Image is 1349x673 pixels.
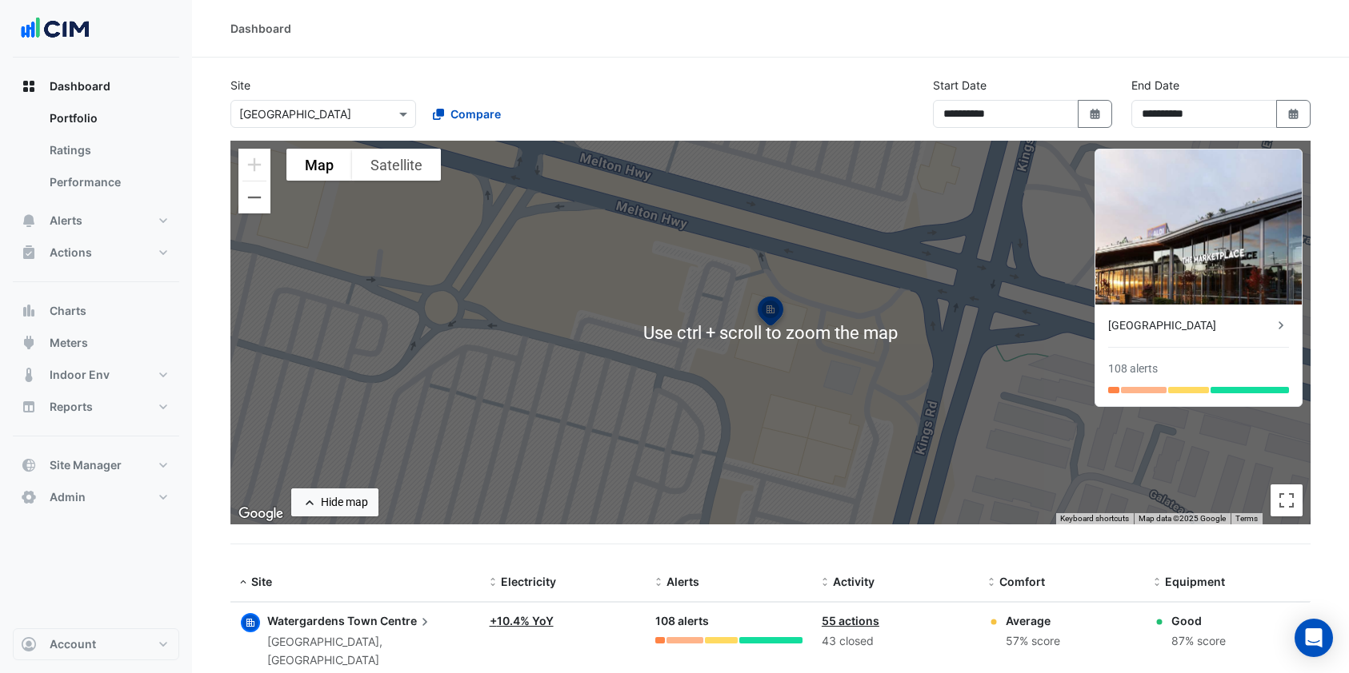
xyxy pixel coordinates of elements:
[21,489,37,505] app-icon: Admin
[50,335,88,351] span: Meters
[50,303,86,319] span: Charts
[13,70,179,102] button: Dashboard
[50,489,86,505] span: Admin
[13,205,179,237] button: Alerts
[1108,360,1158,377] div: 108 alerts
[13,628,179,660] button: Account
[37,102,179,134] a: Portfolio
[13,391,179,423] button: Reports
[234,504,287,524] img: Google
[13,327,179,359] button: Meters
[21,399,37,415] app-icon: Reports
[1060,513,1129,524] button: Keyboard shortcuts
[666,575,699,588] span: Alerts
[380,612,433,630] span: Centre
[1006,612,1060,629] div: Average
[50,399,93,415] span: Reports
[1271,484,1303,516] button: Toggle fullscreen view
[21,335,37,351] app-icon: Meters
[1165,575,1225,588] span: Equipment
[13,295,179,327] button: Charts
[238,149,270,181] button: Zoom in
[1171,612,1226,629] div: Good
[21,213,37,229] app-icon: Alerts
[37,166,179,198] a: Performance
[50,213,82,229] span: Alerts
[286,149,352,181] button: Show street map
[13,359,179,391] button: Indoor Env
[13,237,179,269] button: Actions
[50,78,110,94] span: Dashboard
[13,481,179,513] button: Admin
[999,575,1045,588] span: Comfort
[1139,514,1226,523] span: Map data ©2025 Google
[50,457,122,473] span: Site Manager
[1088,107,1103,121] fa-icon: Select Date
[321,494,368,511] div: Hide map
[753,294,788,333] img: site-pin-selected.svg
[21,245,37,261] app-icon: Actions
[19,13,91,45] img: Company Logo
[822,614,879,627] a: 55 actions
[655,612,803,631] div: 108 alerts
[50,636,96,652] span: Account
[267,633,470,670] div: [GEOGRAPHIC_DATA], [GEOGRAPHIC_DATA]
[1287,107,1301,121] fa-icon: Select Date
[13,102,179,205] div: Dashboard
[37,134,179,166] a: Ratings
[933,77,987,94] label: Start Date
[251,575,272,588] span: Site
[490,614,554,627] a: +10.4% YoY
[230,20,291,37] div: Dashboard
[267,614,378,627] span: Watergardens Town
[1235,514,1258,523] a: Terms (opens in new tab)
[291,488,378,516] button: Hide map
[1006,632,1060,651] div: 57% score
[238,181,270,213] button: Zoom out
[1095,149,1302,305] img: Watergardens Town Centre
[230,77,250,94] label: Site
[352,149,441,181] button: Show satellite imagery
[50,245,92,261] span: Actions
[450,106,501,122] span: Compare
[1131,77,1179,94] label: End Date
[21,78,37,94] app-icon: Dashboard
[21,303,37,319] app-icon: Charts
[1171,632,1226,651] div: 87% score
[822,632,969,651] div: 43 closed
[1295,619,1333,657] div: Open Intercom Messenger
[1108,317,1273,334] div: [GEOGRAPHIC_DATA]
[21,367,37,383] app-icon: Indoor Env
[833,575,875,588] span: Activity
[21,457,37,473] app-icon: Site Manager
[501,575,556,588] span: Electricity
[422,100,511,128] button: Compare
[13,449,179,481] button: Site Manager
[234,504,287,524] a: Open this area in Google Maps (opens a new window)
[50,367,110,383] span: Indoor Env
